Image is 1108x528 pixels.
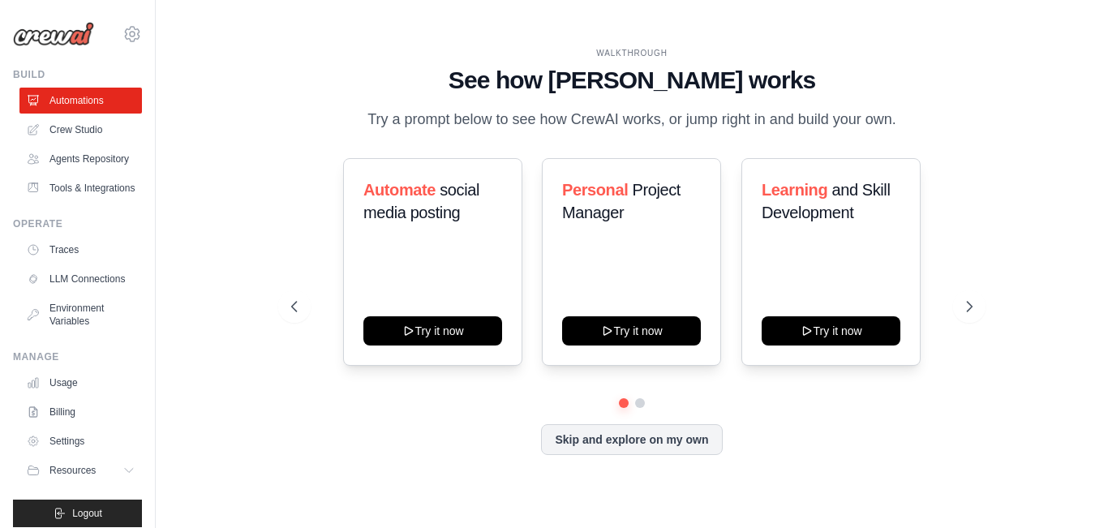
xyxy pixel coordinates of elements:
[19,428,142,454] a: Settings
[562,181,681,221] span: Project Manager
[19,237,142,263] a: Traces
[291,66,973,95] h1: See how [PERSON_NAME] works
[291,47,973,59] div: WALKTHROUGH
[13,217,142,230] div: Operate
[19,370,142,396] a: Usage
[13,350,142,363] div: Manage
[19,175,142,201] a: Tools & Integrations
[359,108,904,131] p: Try a prompt below to see how CrewAI works, or jump right in and build your own.
[363,316,502,346] button: Try it now
[19,266,142,292] a: LLM Connections
[762,181,890,221] span: and Skill Development
[363,181,436,199] span: Automate
[19,295,142,334] a: Environment Variables
[541,424,722,455] button: Skip and explore on my own
[762,181,827,199] span: Learning
[19,457,142,483] button: Resources
[1027,450,1108,528] iframe: Chat Widget
[13,68,142,81] div: Build
[19,146,142,172] a: Agents Repository
[19,88,142,114] a: Automations
[49,464,96,477] span: Resources
[72,507,102,520] span: Logout
[13,22,94,46] img: Logo
[762,316,900,346] button: Try it now
[562,181,628,199] span: Personal
[562,316,701,346] button: Try it now
[19,117,142,143] a: Crew Studio
[19,399,142,425] a: Billing
[363,181,479,221] span: social media posting
[13,500,142,527] button: Logout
